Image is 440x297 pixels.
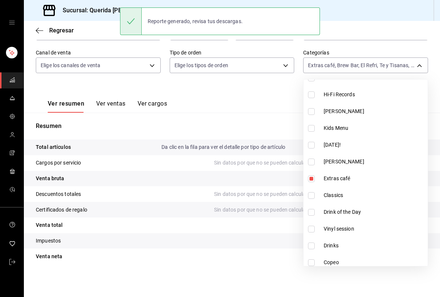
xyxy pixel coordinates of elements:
[324,91,425,99] span: Hi-Fi Records
[324,242,425,250] span: Drinks
[324,191,425,199] span: Classics
[324,175,425,182] span: Extras café
[324,124,425,132] span: Kids Menu
[324,107,425,115] span: [PERSON_NAME]
[324,259,425,266] span: Copeo
[142,13,249,29] div: Reporte generado, revisa tus descargas.
[324,208,425,216] span: Drink of the Day
[324,225,425,233] span: Vinyl session
[324,141,425,149] span: [DATE]!
[324,158,425,166] span: [PERSON_NAME]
